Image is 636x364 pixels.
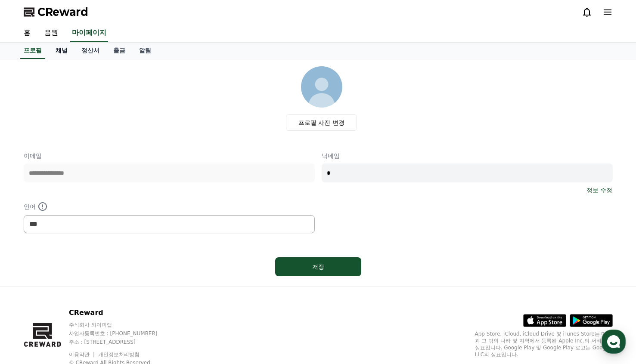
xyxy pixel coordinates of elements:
[69,339,174,345] p: 주소 : [STREET_ADDRESS]
[301,66,342,108] img: profile_image
[74,43,106,59] a: 정산서
[69,352,96,358] a: 이용약관
[17,24,37,42] a: 홈
[98,352,140,358] a: 개인정보처리방침
[79,286,89,293] span: 대화
[24,5,88,19] a: CReward
[70,24,108,42] a: 마이페이지
[49,43,74,59] a: 채널
[111,273,165,294] a: 설정
[69,330,174,337] p: 사업자등록번호 : [PHONE_NUMBER]
[57,273,111,294] a: 대화
[37,5,88,19] span: CReward
[3,273,57,294] a: 홈
[286,114,357,131] label: 프로필 사진 변경
[24,151,315,160] p: 이메일
[37,24,65,42] a: 음원
[27,286,32,293] span: 홈
[24,201,315,212] p: 언어
[133,286,143,293] span: 설정
[132,43,158,59] a: 알림
[292,262,344,271] div: 저장
[69,321,174,328] p: 주식회사 와이피랩
[106,43,132,59] a: 출금
[20,43,45,59] a: 프로필
[69,308,174,318] p: CReward
[475,330,613,358] p: App Store, iCloud, iCloud Drive 및 iTunes Store는 미국과 그 밖의 나라 및 지역에서 등록된 Apple Inc.의 서비스 상표입니다. Goo...
[275,257,361,276] button: 저장
[322,151,613,160] p: 닉네임
[586,186,612,194] a: 정보 수정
